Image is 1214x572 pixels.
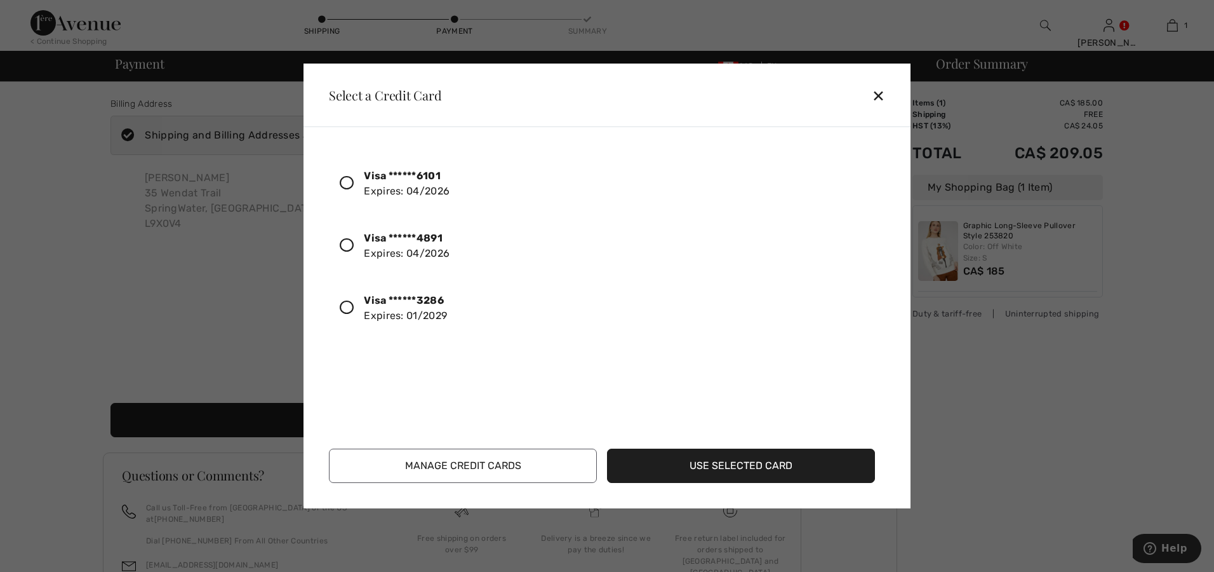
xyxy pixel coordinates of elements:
[319,89,442,102] div: Select a Credit Card
[364,293,447,323] div: Expires: 01/2029
[364,231,450,261] div: Expires: 04/2026
[872,82,895,109] div: ✕
[607,449,875,483] button: Use Selected Card
[364,168,450,199] div: Expires: 04/2026
[329,449,597,483] button: Manage Credit Cards
[29,9,55,20] span: Help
